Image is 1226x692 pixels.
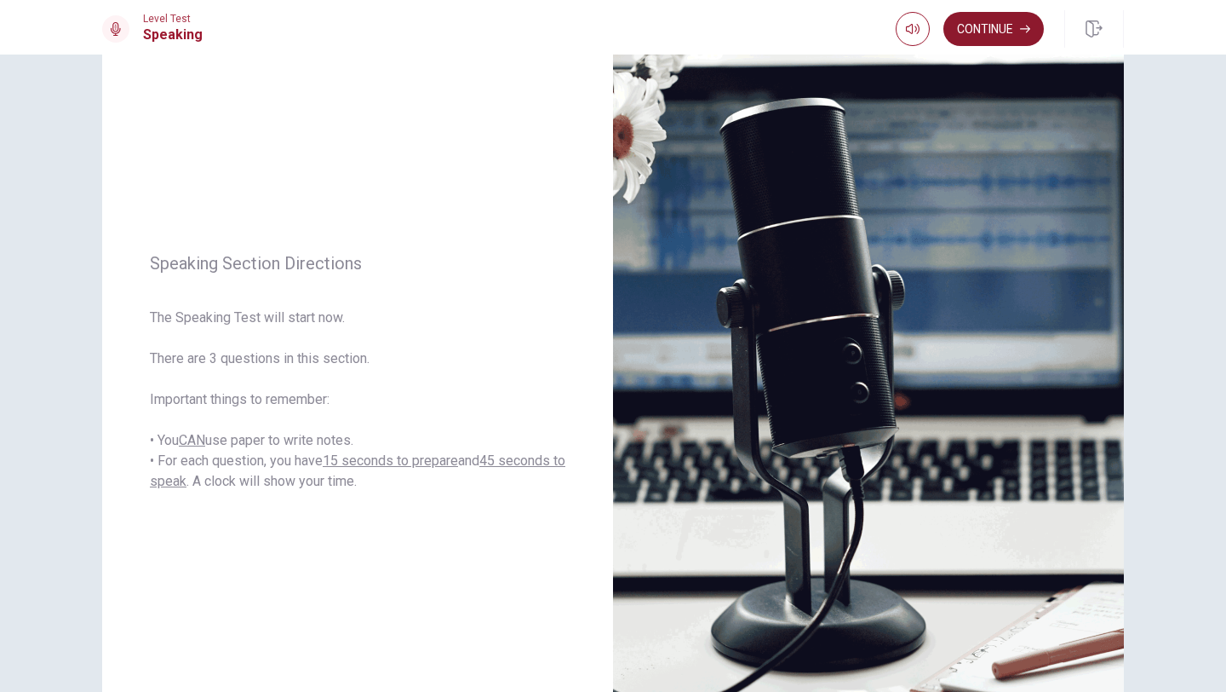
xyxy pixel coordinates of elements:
[143,25,203,45] h1: Speaking
[179,432,205,448] u: CAN
[150,308,565,492] span: The Speaking Test will start now. There are 3 questions in this section. Important things to reme...
[143,13,203,25] span: Level Test
[323,453,458,469] u: 15 seconds to prepare
[943,12,1044,46] button: Continue
[150,253,565,274] span: Speaking Section Directions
